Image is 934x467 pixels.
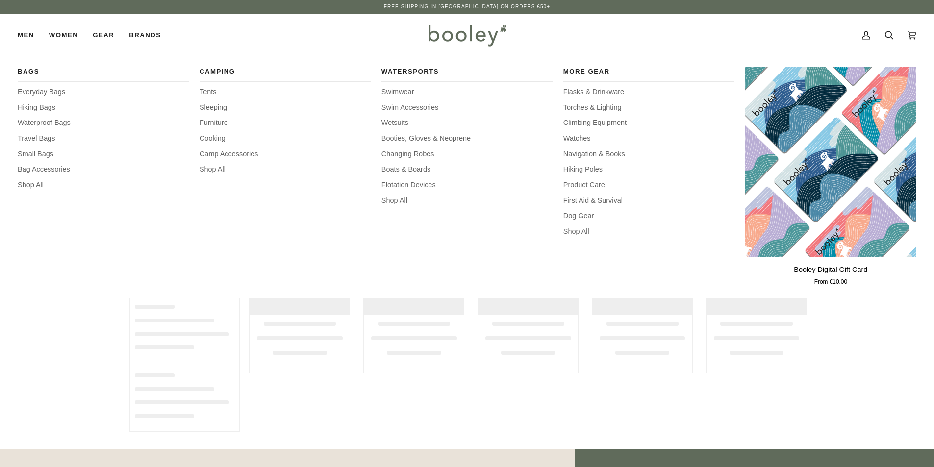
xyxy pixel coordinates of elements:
span: More Gear [563,67,734,76]
p: Free Shipping in [GEOGRAPHIC_DATA] on Orders €50+ [384,3,550,11]
a: Hiking Bags [18,102,189,113]
a: Watersports [381,67,553,82]
a: Booley Digital Gift Card [745,261,916,287]
product-grid-item-variant: €10.00 [745,67,916,257]
p: Booley Digital Gift Card [794,265,867,275]
a: Booley Digital Gift Card [745,67,916,257]
a: Cooking [200,133,371,144]
span: Brands [129,30,161,40]
a: Boats & Boards [381,164,553,175]
span: Camping [200,67,371,76]
a: Navigation & Books [563,149,734,160]
a: Everyday Bags [18,87,189,98]
div: Gear Bags Everyday Bags Hiking Bags Waterproof Bags Travel Bags Small Bags Bag Accessories Shop A... [85,14,122,57]
a: Product Care [563,180,734,191]
a: Flotation Devices [381,180,553,191]
span: Watersports [381,67,553,76]
a: Camping [200,67,371,82]
a: Small Bags [18,149,189,160]
a: Men [18,14,42,57]
a: Climbing Equipment [563,118,734,128]
a: First Aid & Survival [563,196,734,206]
img: Booley [424,21,510,49]
a: Wetsuits [381,118,553,128]
a: Flasks & Drinkware [563,87,734,98]
span: From €10.00 [814,278,847,287]
a: Shop All [200,164,371,175]
span: Women [49,30,78,40]
a: Changing Robes [381,149,553,160]
a: Torches & Lighting [563,102,734,113]
a: Bag Accessories [18,164,189,175]
a: Waterproof Bags [18,118,189,128]
span: Bags [18,67,189,76]
a: Shop All [18,180,189,191]
a: Shop All [563,226,734,237]
a: Furniture [200,118,371,128]
a: Watches [563,133,734,144]
span: Men [18,30,34,40]
a: Booties, Gloves & Neoprene [381,133,553,144]
a: More Gear [563,67,734,82]
a: Women [42,14,85,57]
a: Brands [122,14,168,57]
a: Gear [85,14,122,57]
a: Swimwear [381,87,553,98]
span: Gear [93,30,114,40]
a: Travel Bags [18,133,189,144]
a: Swim Accessories [381,102,553,113]
a: Dog Gear [563,211,734,221]
a: Shop All [381,196,553,206]
a: Bags [18,67,189,82]
a: Sleeping [200,102,371,113]
a: Tents [200,87,371,98]
a: Camp Accessories [200,149,371,160]
a: Hiking Poles [563,164,734,175]
product-grid-item: Booley Digital Gift Card [745,67,916,287]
